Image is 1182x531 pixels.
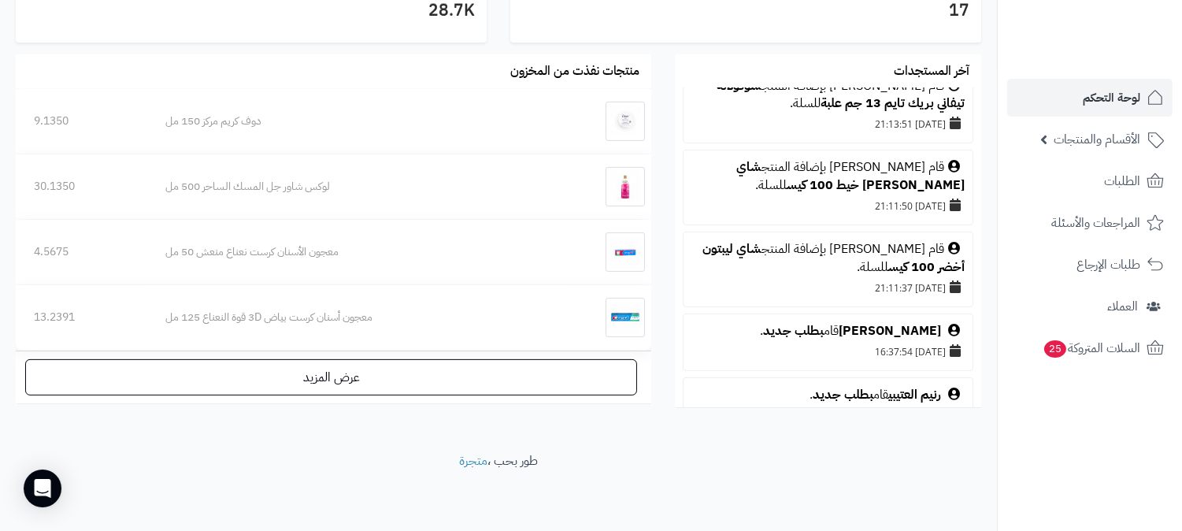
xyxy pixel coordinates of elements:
[1007,288,1173,325] a: العملاء
[606,232,645,272] img: معجون الأسنان كرست نعناع منعش 50 مل
[165,310,544,325] div: معجون أسنان كرست بياض 3D قوة النعناع 125 مل
[1054,128,1140,150] span: الأقسام والمنتجات
[1043,340,1068,358] span: 25
[691,113,965,135] div: [DATE] 21:13:51
[165,113,544,129] div: دوف كريم مركز 150 مل
[165,244,544,260] div: معجون الأسنان كرست نعناع منعش 50 مل
[717,76,965,113] a: شوكولاتة تيفاني بريك تايم 13 جم علبة
[839,321,941,340] a: [PERSON_NAME]
[25,359,637,395] a: عرض المزيد
[34,244,129,260] div: 4.5675
[1007,204,1173,242] a: المراجعات والأسئلة
[1007,329,1173,367] a: السلات المتروكة25
[691,404,965,426] div: [DATE] 16:29:37
[691,386,965,404] div: قام .
[691,158,965,195] div: قام [PERSON_NAME] بإضافة المنتج للسلة.
[702,240,965,277] a: شاي ليبتون أخضر 100 كيس
[1007,162,1173,200] a: الطلبات
[1076,254,1140,276] span: طلبات الإرجاع
[813,385,873,404] a: بطلب جديد
[888,385,941,404] a: رنيم العتيبي
[24,470,61,507] div: Open Intercom Messenger
[691,322,965,340] div: قام .
[1007,79,1173,117] a: لوحة التحكم
[459,451,487,470] a: متجرة
[691,77,965,113] div: قام [PERSON_NAME] بإضافة المنتج للسلة.
[606,102,645,141] img: دوف كريم مركز 150 مل
[606,298,645,337] img: معجون أسنان كرست بياض 3D قوة النعناع 125 مل
[1107,295,1138,317] span: العملاء
[1007,246,1173,284] a: طلبات الإرجاع
[1104,170,1140,192] span: الطلبات
[1083,87,1140,109] span: لوحة التحكم
[894,65,969,79] h3: آخر المستجدات
[34,310,129,325] div: 13.2391
[34,179,129,195] div: 30.1350
[1075,13,1167,46] img: logo-2.png
[736,158,965,195] a: شاي [PERSON_NAME] خيط 100 كيس
[1043,337,1140,359] span: السلات المتروكة
[691,277,965,299] div: [DATE] 21:11:37
[691,240,965,277] div: قام [PERSON_NAME] بإضافة المنتج للسلة.
[165,179,544,195] div: لوكس شاور جل المسك الساحر 500 مل
[34,113,129,129] div: 9.1350
[691,195,965,217] div: [DATE] 21:11:50
[763,321,824,340] a: بطلب جديد
[1051,212,1140,234] span: المراجعات والأسئلة
[606,167,645,206] img: لوكس شاور جل المسك الساحر 500 مل
[510,65,639,79] h3: منتجات نفذت من المخزون
[691,340,965,362] div: [DATE] 16:37:54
